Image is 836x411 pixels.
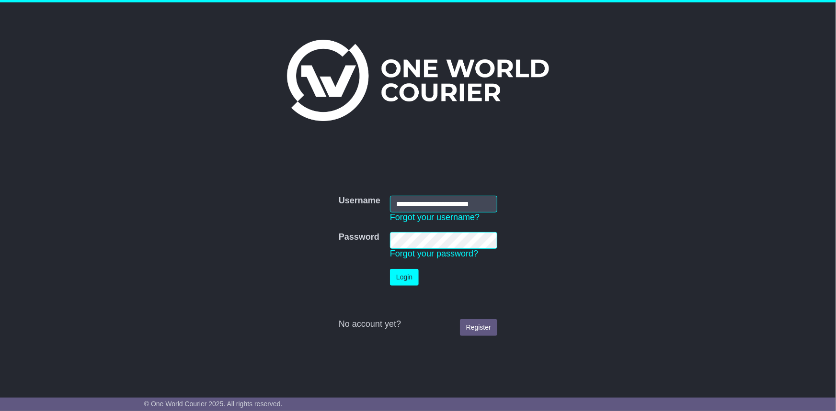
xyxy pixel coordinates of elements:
[339,196,380,206] label: Username
[390,212,480,222] a: Forgot your username?
[460,319,497,336] a: Register
[287,40,549,121] img: One World
[144,400,283,408] span: © One World Courier 2025. All rights reserved.
[339,232,379,243] label: Password
[390,249,478,258] a: Forgot your password?
[390,269,419,286] button: Login
[339,319,497,330] div: No account yet?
